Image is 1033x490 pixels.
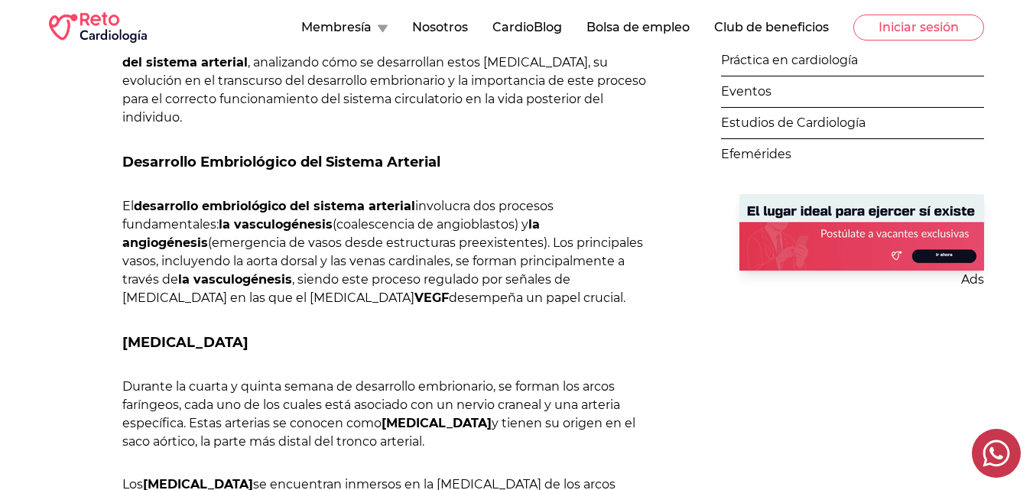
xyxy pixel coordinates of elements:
[134,199,415,213] strong: desarrollo embriológico del sistema arterial
[739,194,984,271] img: Ad - web | blog-post | side | reto cardiologia bolsa de empleo | 2025-08-28 | 1
[178,272,292,287] strong: la vasculogénesis
[412,18,468,37] button: Nosotros
[382,416,492,430] strong: [MEDICAL_DATA]
[714,18,829,37] button: Club de beneficios
[721,45,984,76] a: Práctica en cardiología
[721,76,984,108] a: Eventos
[122,151,648,173] h2: Desarrollo Embriológico del Sistema Arterial
[492,18,562,37] button: CardioBlog
[122,332,648,353] h3: [MEDICAL_DATA]
[122,378,648,451] p: Durante la cuarta y quinta semana de desarrollo embrionario, se forman los arcos faríngeos, cada ...
[122,197,648,307] p: El involucra dos procesos fundamentales: (coalescencia de angioblastos) y (emergencia de vasos de...
[721,108,984,139] a: Estudios de Cardiología
[219,217,333,232] strong: la vasculogénesis
[586,18,690,37] button: Bolsa de empleo
[49,12,147,43] img: RETO Cardio Logo
[853,15,984,41] button: Iniciar sesión
[301,18,388,37] button: Membresía
[739,271,984,289] p: Ads
[721,139,984,170] a: Efemérides
[414,290,449,305] strong: VEGF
